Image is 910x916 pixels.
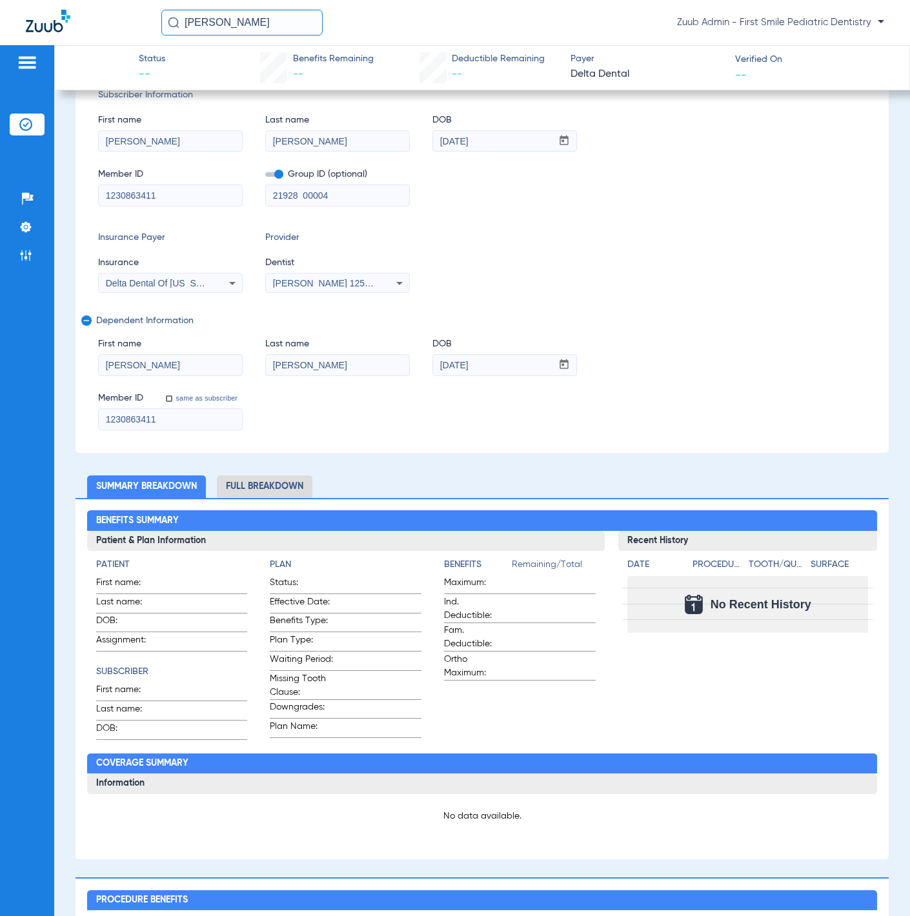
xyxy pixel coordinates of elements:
[270,653,333,670] span: Waiting Period:
[26,10,70,32] img: Zuub Logo
[273,278,400,288] span: [PERSON_NAME] 1255431953
[735,68,747,81] span: --
[87,531,605,552] h3: Patient & Plan Information
[627,558,682,576] app-breakdown-title: Date
[98,231,243,244] span: Insurance Payer
[265,114,410,127] span: Last name
[87,753,878,774] h2: Coverage Summary
[811,558,868,576] app-breakdown-title: Surface
[270,576,333,593] span: Status:
[265,337,410,351] span: Last name
[96,595,159,613] span: Last name:
[270,614,333,632] span: Benefits Type:
[693,558,743,576] app-breakdown-title: Procedure
[96,614,159,632] span: DOB:
[96,810,869,822] p: No data available.
[96,633,159,651] span: Assignment:
[96,702,159,720] span: Last name:
[168,17,179,28] img: Search Icon
[270,633,333,651] span: Plan Type:
[452,52,545,66] span: Deductible Remaining
[87,890,878,911] h2: Procedure Benefits
[444,624,507,651] span: Fam. Deductible:
[749,558,806,572] h4: Tooth/Quad
[444,558,512,576] app-breakdown-title: Benefits
[96,722,159,739] span: DOB:
[845,854,910,916] iframe: Chat Widget
[444,576,507,593] span: Maximum:
[98,114,243,127] span: First name
[552,355,577,375] button: Open calendar
[98,337,243,351] span: First name
[98,168,243,181] span: Member ID
[96,576,159,593] span: First name:
[432,337,577,351] span: DOB
[432,114,577,127] span: DOB
[265,168,410,181] span: Group ID (optional)
[87,773,878,794] h3: Information
[265,256,410,270] span: Dentist
[81,315,89,331] mat-icon: remove
[96,665,248,679] h4: Subscriber
[139,52,165,66] span: Status
[627,558,682,572] h4: Date
[711,598,811,611] span: No Recent History
[552,131,577,152] button: Open calendar
[270,672,333,699] span: Missing Tooth Clause:
[811,558,868,572] h4: Surface
[685,595,703,614] img: Calendar
[98,256,243,270] span: Insurance
[17,55,37,70] img: hamburger-icon
[98,392,143,405] span: Member ID
[96,315,864,326] span: Dependent Information
[677,16,884,29] span: Zuub Admin - First Smile Pediatric Dentistry
[98,88,866,102] span: Subscriber Information
[87,510,878,531] h2: Benefits Summary
[293,69,303,79] span: --
[106,278,221,288] span: Delta Dental Of [US_STATE]
[444,653,507,680] span: Ortho Maximum:
[174,393,238,403] label: same as subscriber
[571,52,724,66] span: Payer
[96,558,248,572] h4: Patient
[139,66,165,83] span: --
[270,720,333,737] span: Plan Name:
[265,231,410,244] span: Provider
[270,701,333,718] span: Downgrades:
[618,531,877,552] h3: Recent History
[217,475,312,498] li: Full Breakdown
[452,69,462,79] span: --
[444,558,512,572] h4: Benefits
[270,595,333,613] span: Effective Date:
[87,475,206,498] li: Summary Breakdown
[749,558,806,576] app-breakdown-title: Tooth/Quad
[161,10,323,35] input: Search for patients
[512,558,596,576] span: Remaining/Total
[270,558,421,572] h4: Plan
[293,52,374,66] span: Benefits Remaining
[444,595,507,622] span: Ind. Deductible:
[571,66,724,83] span: Delta Dental
[735,53,889,66] span: Verified On
[96,683,159,701] span: First name:
[693,558,743,572] h4: Procedure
